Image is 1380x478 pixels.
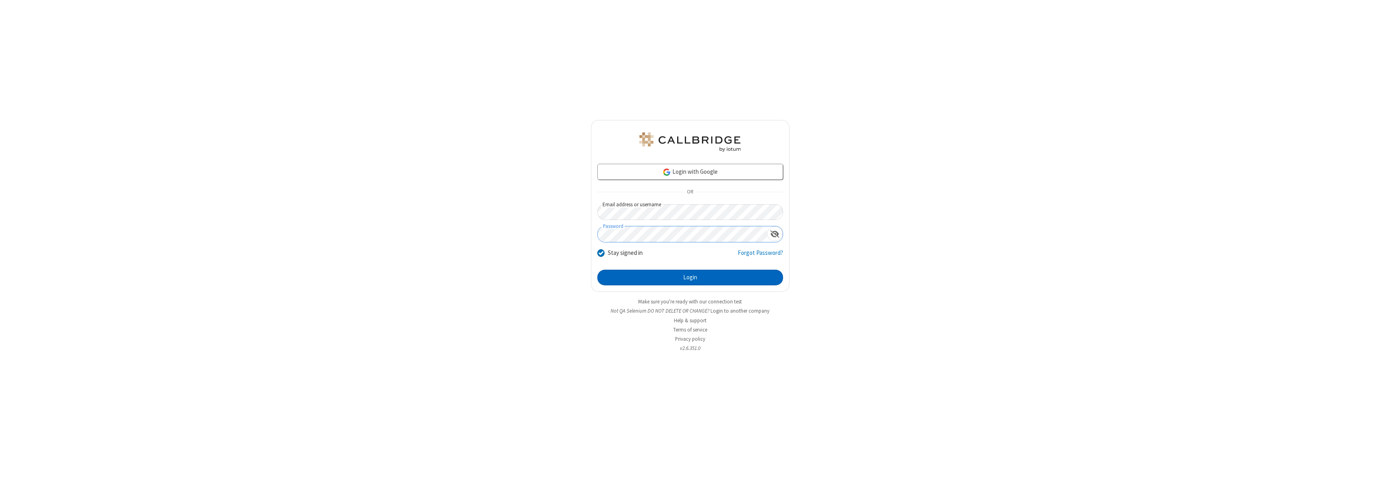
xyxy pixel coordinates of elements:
[738,248,783,264] a: Forgot Password?
[684,187,696,198] span: OR
[638,132,742,152] img: QA Selenium DO NOT DELETE OR CHANGE
[591,307,789,315] li: Not QA Selenium DO NOT DELETE OR CHANGE?
[767,226,783,241] div: Show password
[673,326,707,333] a: Terms of service
[598,226,767,242] input: Password
[675,336,705,342] a: Privacy policy
[591,344,789,352] li: v2.6.351.0
[638,298,742,305] a: Make sure you're ready with our connection test
[662,168,671,177] img: google-icon.png
[710,307,769,315] button: Login to another company
[608,248,643,258] label: Stay signed in
[597,204,783,220] input: Email address or username
[597,164,783,180] a: Login with Google
[674,317,706,324] a: Help & support
[597,270,783,286] button: Login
